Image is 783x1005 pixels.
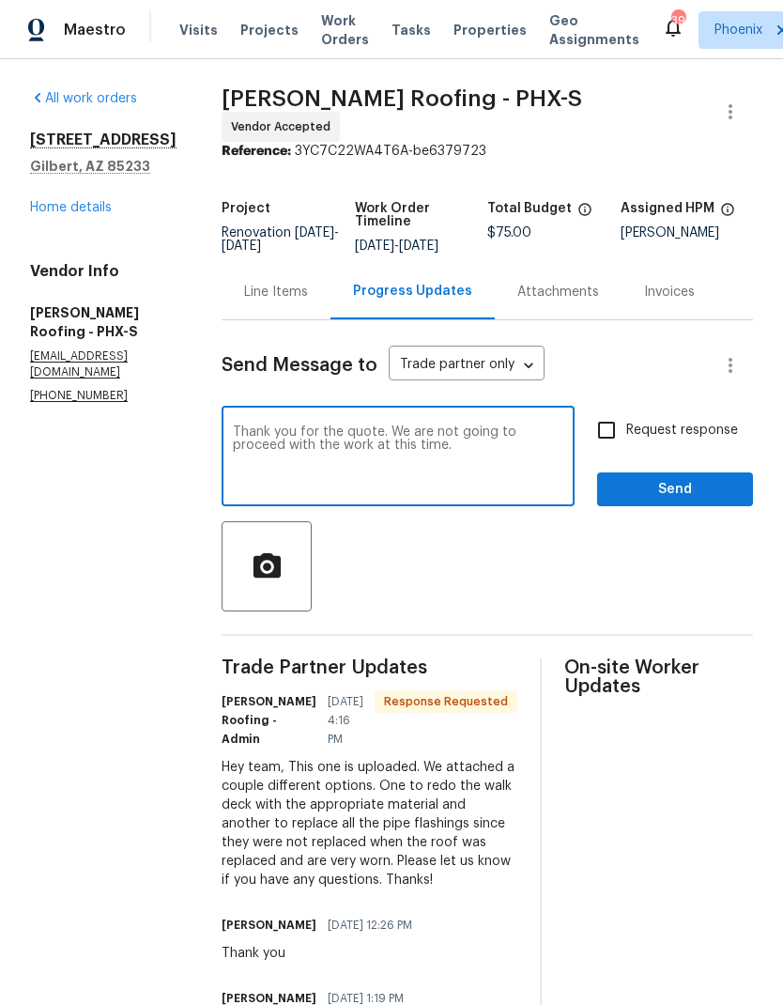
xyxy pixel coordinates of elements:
a: Home details [30,201,112,214]
div: Line Items [244,283,308,301]
h5: [PERSON_NAME] Roofing - PHX-S [30,303,177,341]
span: [DATE] [222,240,261,253]
h5: Total Budget [487,202,572,215]
span: The total cost of line items that have been proposed by Opendoor. This sum includes line items th... [577,202,592,226]
button: Send [597,472,753,507]
div: Progress Updates [353,282,472,301]
h5: Assigned HPM [621,202,714,215]
textarea: Thank you for the quote. We are not going to proceed with the work at this time. [233,425,563,491]
span: Request response [626,421,738,441]
div: Invoices [644,283,695,301]
div: Thank you [222,944,423,963]
div: Attachments [517,283,599,301]
span: Properties [453,21,527,39]
h6: [PERSON_NAME] Roofing - Admin [222,692,316,749]
h5: Project [222,202,270,215]
span: - [222,226,339,253]
span: [DATE] [399,240,438,253]
b: Reference: [222,145,291,158]
span: Vendor Accepted [231,117,338,136]
span: [DATE] [355,240,394,253]
span: Maestro [64,21,126,39]
div: Trade partner only [389,350,545,381]
span: [PERSON_NAME] Roofing - PHX-S [222,87,582,110]
h6: [PERSON_NAME] [222,916,316,935]
div: 3YC7C22WA4T6A-be6379723 [222,142,753,161]
a: All work orders [30,92,137,105]
span: Tasks [391,23,431,37]
span: Visits [179,21,218,39]
span: Geo Assignments [549,11,639,49]
span: Trade Partner Updates [222,658,517,677]
span: On-site Worker Updates [564,658,753,696]
span: The hpm assigned to this work order. [720,202,735,226]
div: 39 [671,11,684,30]
div: [PERSON_NAME] [621,226,754,240]
span: [DATE] [295,226,334,240]
span: - [355,240,438,253]
span: Phoenix [714,21,762,39]
span: Send Message to [222,356,377,375]
span: $75.00 [487,226,531,240]
span: Response Requested [376,692,515,711]
span: [DATE] 4:16 PM [328,692,363,749]
h4: Vendor Info [30,262,177,281]
span: [DATE] 12:26 PM [328,916,412,935]
span: Projects [240,21,299,39]
span: Work Orders [321,11,369,49]
div: Hey team, This one is uploaded. We attached a couple different options. One to redo the walk deck... [222,758,517,889]
span: Send [612,478,738,502]
span: Renovation [222,226,339,253]
h5: Work Order Timeline [355,202,488,228]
